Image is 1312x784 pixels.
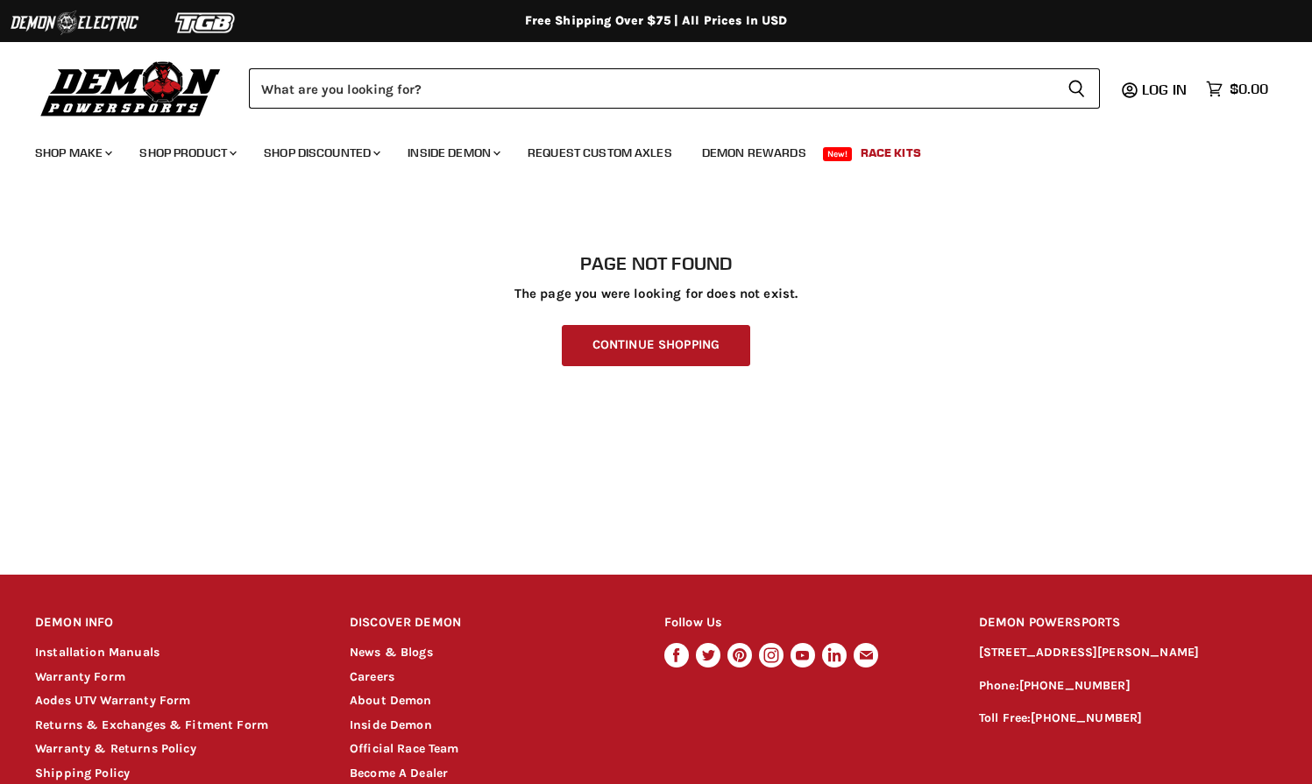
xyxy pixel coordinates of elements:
[350,603,631,644] h2: DISCOVER DEMON
[979,603,1277,644] h2: DEMON POWERSPORTS
[35,693,190,708] a: Aodes UTV Warranty Form
[35,669,125,684] a: Warranty Form
[35,741,196,756] a: Warranty & Returns Policy
[350,741,459,756] a: Official Race Team
[249,68,1100,109] form: Product
[514,135,685,171] a: Request Custom Axles
[1019,678,1131,693] a: [PHONE_NUMBER]
[979,643,1277,663] p: [STREET_ADDRESS][PERSON_NAME]
[979,676,1277,696] p: Phone:
[22,128,1264,171] ul: Main menu
[126,135,247,171] a: Shop Product
[22,135,123,171] a: Shop Make
[350,693,432,708] a: About Demon
[1197,76,1277,102] a: $0.00
[1053,68,1100,109] button: Search
[249,68,1053,109] input: Search
[35,717,268,732] a: Returns & Exchanges & Fitment Form
[35,766,130,780] a: Shipping Policy
[35,603,316,644] h2: DEMON INFO
[394,135,511,171] a: Inside Demon
[350,717,432,732] a: Inside Demon
[1230,81,1268,97] span: $0.00
[1134,81,1197,97] a: Log in
[823,147,853,161] span: New!
[35,57,227,119] img: Demon Powersports
[35,645,160,660] a: Installation Manuals
[562,325,750,366] a: Continue Shopping
[350,766,448,780] a: Become A Dealer
[9,6,140,39] img: Demon Electric Logo 2
[1142,81,1187,98] span: Log in
[350,645,433,660] a: News & Blogs
[35,286,1277,301] p: The page you were looking for does not exist.
[664,603,946,644] h2: Follow Us
[689,135,819,171] a: Demon Rewards
[251,135,391,171] a: Shop Discounted
[140,6,272,39] img: TGB Logo 2
[847,135,934,171] a: Race Kits
[35,253,1277,274] h1: Page not found
[350,669,394,684] a: Careers
[979,709,1277,729] p: Toll Free:
[1031,710,1142,725] a: [PHONE_NUMBER]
